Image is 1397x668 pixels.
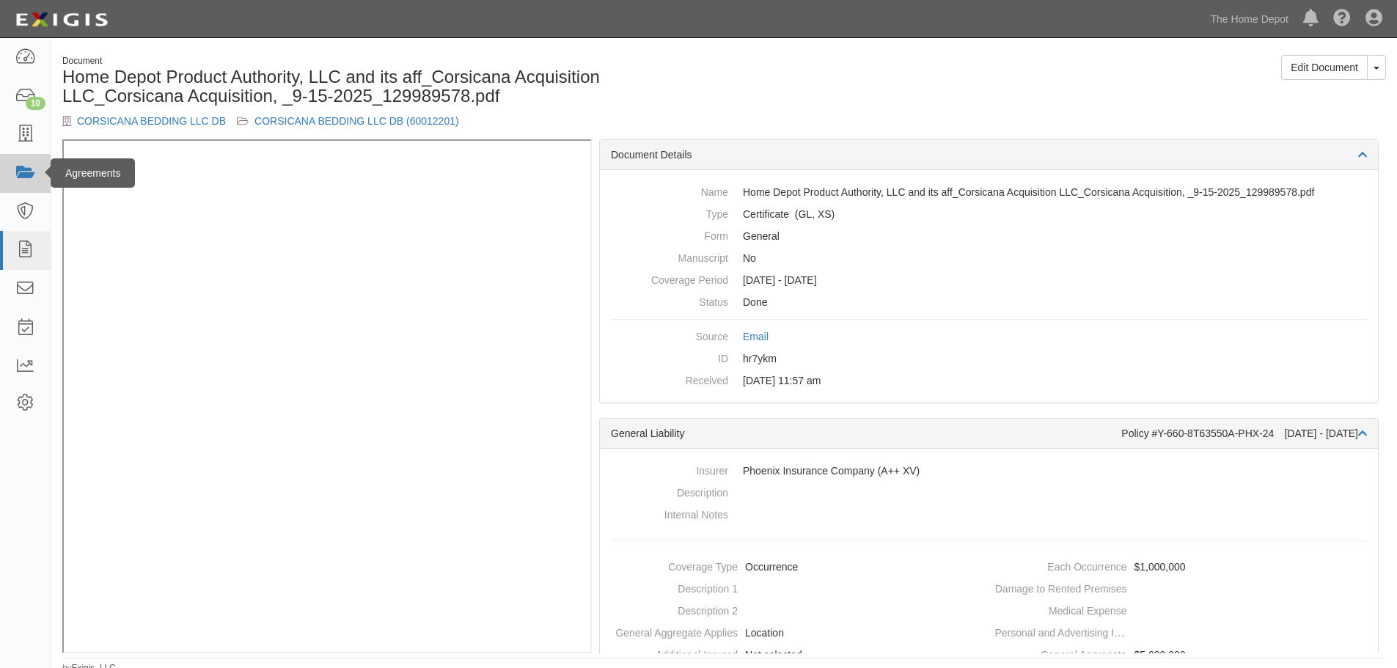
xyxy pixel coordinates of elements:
[995,600,1127,618] dt: Medical Expense
[611,269,1367,291] dd: [DATE] - [DATE]
[995,644,1127,662] dt: General Aggregate
[611,181,728,199] dt: Name
[606,578,738,596] dt: Description 1
[1333,10,1351,28] i: Help Center - Complianz
[611,247,1367,269] dd: No
[995,578,1127,596] dt: Damage to Rented Premises
[611,348,1367,370] dd: hr7ykm
[611,291,1367,313] dd: Done
[611,203,1367,225] dd: General Liability Excess/Umbrella Liability
[611,326,728,344] dt: Source
[606,600,738,618] dt: Description 2
[611,426,1121,441] div: General Liability
[611,504,728,522] dt: Internal Notes
[606,644,738,662] dt: Additional Insured
[1281,55,1368,80] a: Edit Document
[62,55,714,67] div: Document
[611,225,1367,247] dd: General
[995,622,1127,640] dt: Personal and Advertising Injury
[995,556,1127,574] dt: Each Occurrence
[600,140,1378,170] div: Document Details
[26,97,45,110] div: 10
[606,556,983,578] dd: Occurrence
[606,622,738,640] dt: General Aggregate Applies
[995,644,1373,666] dd: $5,000,000
[611,225,728,243] dt: Form
[611,460,728,478] dt: Insurer
[611,370,728,388] dt: Received
[611,460,1367,482] dd: Phoenix Insurance Company (A++ XV)
[611,247,728,265] dt: Manuscript
[611,370,1367,392] dd: [DATE] 11:57 am
[1203,4,1296,34] a: The Home Depot
[62,67,714,106] h1: Home Depot Product Authority, LLC and its aff_Corsicana Acquisition LLC_Corsicana Acquisition, _9...
[11,7,112,33] img: logo-5460c22ac91f19d4615b14bd174203de0afe785f0fc80cf4dbbc73dc1793850b.png
[606,556,738,574] dt: Coverage Type
[77,115,226,127] a: CORSICANA BEDDING LLC DB
[51,158,135,188] div: Agreements
[611,291,728,309] dt: Status
[606,622,983,644] dd: Location
[611,482,728,500] dt: Description
[995,556,1373,578] dd: $1,000,000
[743,331,769,342] a: Email
[606,644,983,666] dd: Not selected
[254,115,459,127] a: CORSICANA BEDDING LLC DB (60012201)
[1121,426,1367,441] div: Policy #Y-660-8T63550A-PHX-24 [DATE] - [DATE]
[611,269,728,287] dt: Coverage Period
[611,348,728,366] dt: ID
[611,181,1367,203] dd: Home Depot Product Authority, LLC and its aff_Corsicana Acquisition LLC_Corsicana Acquisition, _9...
[611,203,728,221] dt: Type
